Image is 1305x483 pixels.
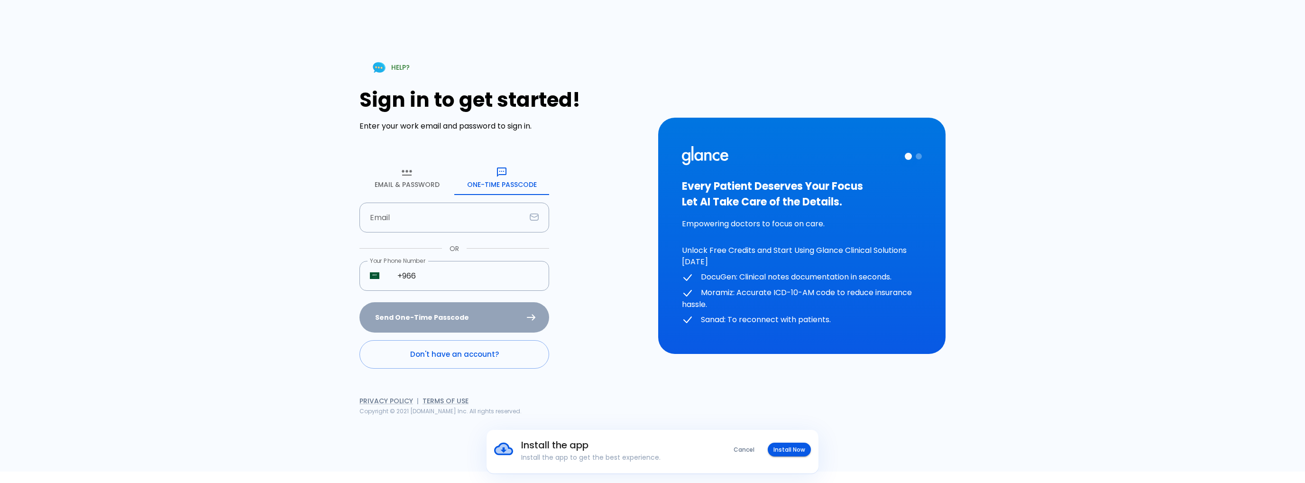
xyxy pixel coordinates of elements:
p: Empowering doctors to focus on care. [682,218,922,230]
p: Unlock Free Credits and Start Using Glance Clinical Solutions [DATE] [682,245,922,268]
h1: Sign in to get started! [359,88,647,111]
span: | [417,396,419,406]
button: Select country [366,267,383,284]
button: Email & Password [359,161,454,195]
button: Cancel [728,443,760,456]
p: Moramiz: Accurate ICD-10-AM code to reduce insurance hassle. [682,287,922,310]
p: Sanad: To reconnect with patients. [682,314,922,326]
button: One-Time Passcode [454,161,549,195]
h6: Install the app [521,437,703,453]
p: OR [450,244,459,253]
img: Chat Support [371,59,387,76]
a: Don't have an account? [359,340,549,369]
a: Privacy Policy [359,396,413,406]
img: unknown [370,272,379,279]
span: Copyright © 2021 [DOMAIN_NAME] Inc. All rights reserved. [359,407,522,415]
a: HELP? [359,56,421,80]
a: Terms of Use [423,396,469,406]
h3: Every Patient Deserves Your Focus Let AI Take Care of the Details. [682,178,922,210]
input: dr.ahmed@clinic.com [359,203,526,232]
p: DocuGen: Clinical notes documentation in seconds. [682,271,922,283]
button: Install Now [768,443,811,456]
p: Install the app to get the best experience. [521,453,703,462]
p: Enter your work email and password to sign in. [359,121,647,132]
